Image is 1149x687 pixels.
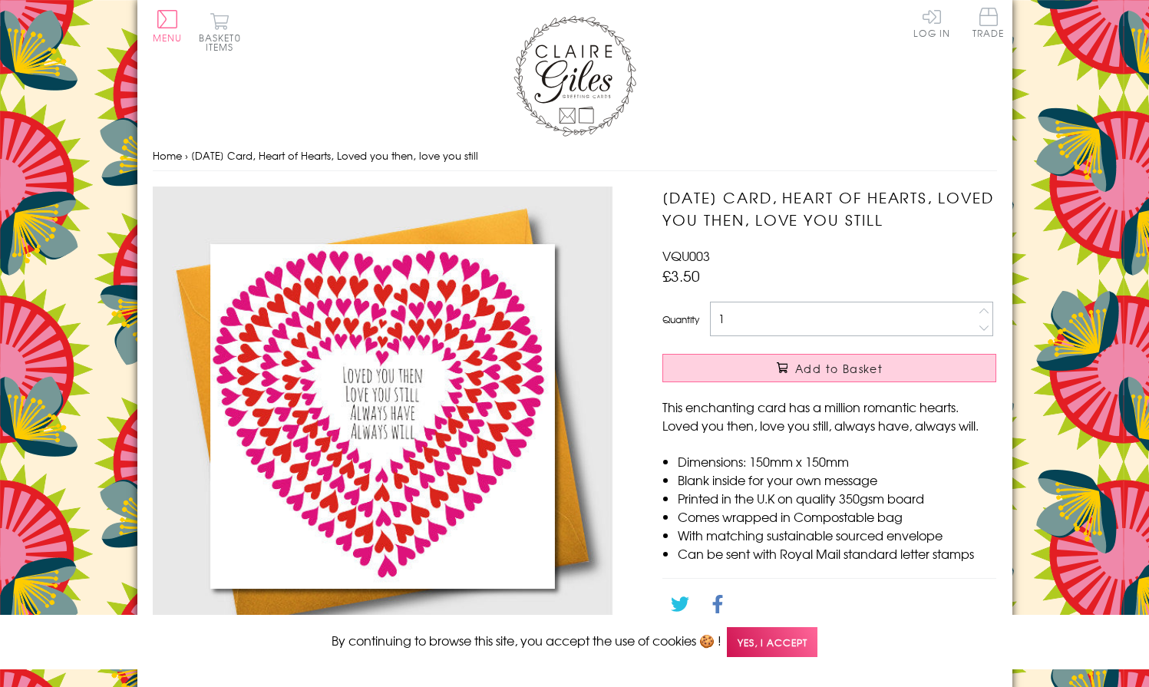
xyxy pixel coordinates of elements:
[153,31,183,45] span: Menu
[678,452,996,471] li: Dimensions: 150mm x 150mm
[206,31,241,54] span: 0 items
[153,187,613,646] img: Valentine's Day Card, Heart of Hearts, Loved you then, love you still
[662,354,996,382] button: Add to Basket
[678,507,996,526] li: Comes wrapped in Compostable bag
[678,526,996,544] li: With matching sustainable sourced envelope
[185,148,188,163] span: ›
[678,471,996,489] li: Blank inside for your own message
[727,627,817,657] span: Yes, I accept
[662,265,700,286] span: £3.50
[199,12,241,51] button: Basket0 items
[972,8,1005,38] span: Trade
[513,15,636,137] img: Claire Giles Greetings Cards
[662,398,996,434] p: This enchanting card has a million romantic hearts. Loved you then, love you still, always have, ...
[678,544,996,563] li: Can be sent with Royal Mail standard letter stamps
[795,361,883,376] span: Add to Basket
[191,148,478,163] span: [DATE] Card, Heart of Hearts, Loved you then, love you still
[972,8,1005,41] a: Trade
[913,8,950,38] a: Log In
[662,246,710,265] span: VQU003
[153,148,182,163] a: Home
[662,312,699,326] label: Quantity
[153,140,997,172] nav: breadcrumbs
[662,187,996,231] h1: [DATE] Card, Heart of Hearts, Loved you then, love you still
[153,10,183,42] button: Menu
[678,489,996,507] li: Printed in the U.K on quality 350gsm board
